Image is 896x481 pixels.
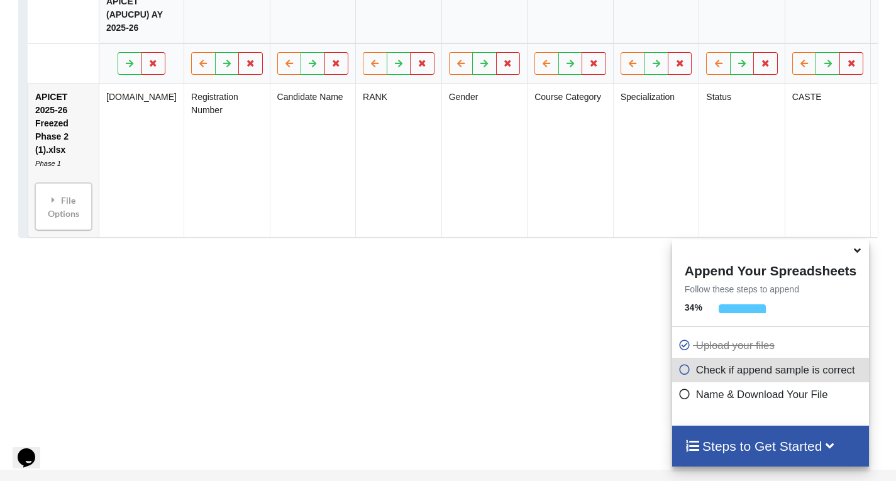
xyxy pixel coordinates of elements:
iframe: chat widget [13,431,53,468]
td: CASTE [784,84,870,237]
td: [DOMAIN_NAME] [98,84,183,237]
td: Registration Number [183,84,269,237]
h4: Append Your Spreadsheets [672,260,869,279]
p: Follow these steps to append [672,283,869,296]
h4: Steps to Get Started [685,438,856,454]
b: 34 % [685,302,702,312]
td: RANK [355,84,441,237]
i: Phase 1 [35,160,60,167]
td: Specialization [612,84,699,237]
p: Name & Download Your File [678,387,866,402]
td: Status [698,84,784,237]
p: Upload your files [678,338,866,353]
td: APICET 2025-26 Freezed Phase 2 (1).xlsx [28,84,98,237]
div: File Options [38,187,87,226]
td: Candidate Name [269,84,355,237]
td: Gender [441,84,527,237]
td: Course Category [526,84,612,237]
p: Check if append sample is correct [678,362,866,378]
